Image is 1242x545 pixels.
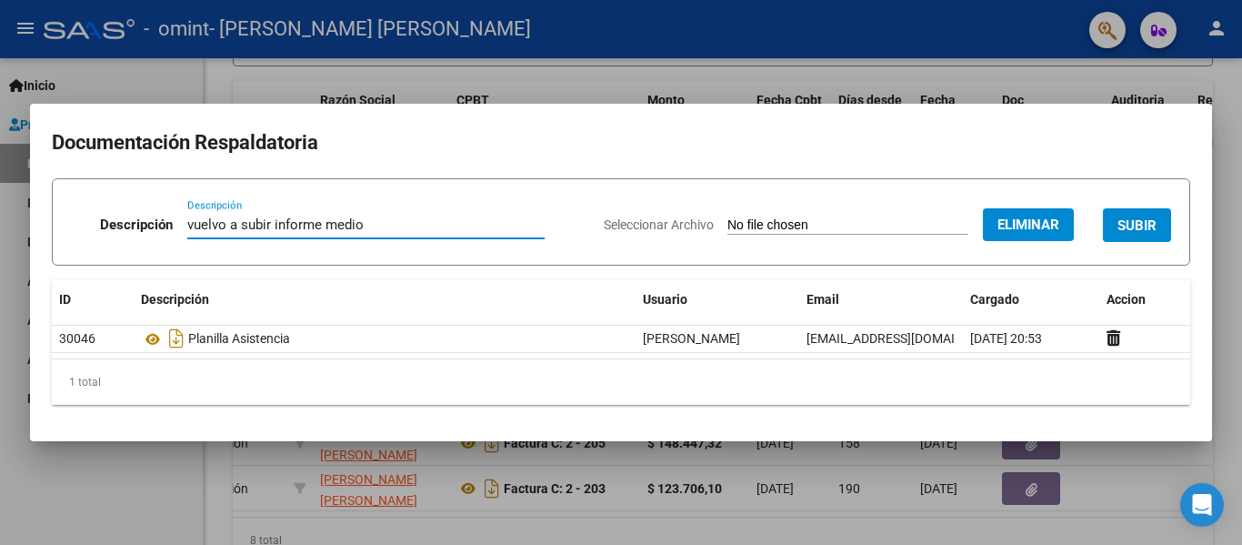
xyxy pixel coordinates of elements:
datatable-header-cell: ID [52,280,134,319]
span: Cargado [970,292,1019,307]
button: SUBIR [1103,208,1171,242]
datatable-header-cell: Descripción [134,280,636,319]
i: Descargar documento [165,324,188,353]
span: Accion [1107,292,1146,307]
div: Planilla Asistencia [141,324,628,353]
span: Usuario [643,292,687,307]
div: 1 total [52,359,1190,405]
button: Eliminar [983,208,1074,241]
span: [EMAIL_ADDRESS][DOMAIN_NAME] [806,331,1008,346]
p: Descripción [100,215,173,236]
span: Seleccionar Archivo [604,217,714,232]
span: ID [59,292,71,307]
span: Email [806,292,839,307]
span: Descripción [141,292,209,307]
span: [PERSON_NAME] [643,331,740,346]
datatable-header-cell: Email [799,280,963,319]
span: SUBIR [1117,217,1157,234]
datatable-header-cell: Accion [1099,280,1190,319]
datatable-header-cell: Cargado [963,280,1099,319]
div: Open Intercom Messenger [1180,483,1224,527]
span: [DATE] 20:53 [970,331,1042,346]
datatable-header-cell: Usuario [636,280,799,319]
h2: Documentación Respaldatoria [52,126,1190,160]
span: 30046 [59,331,95,346]
span: Eliminar [997,217,1059,233]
